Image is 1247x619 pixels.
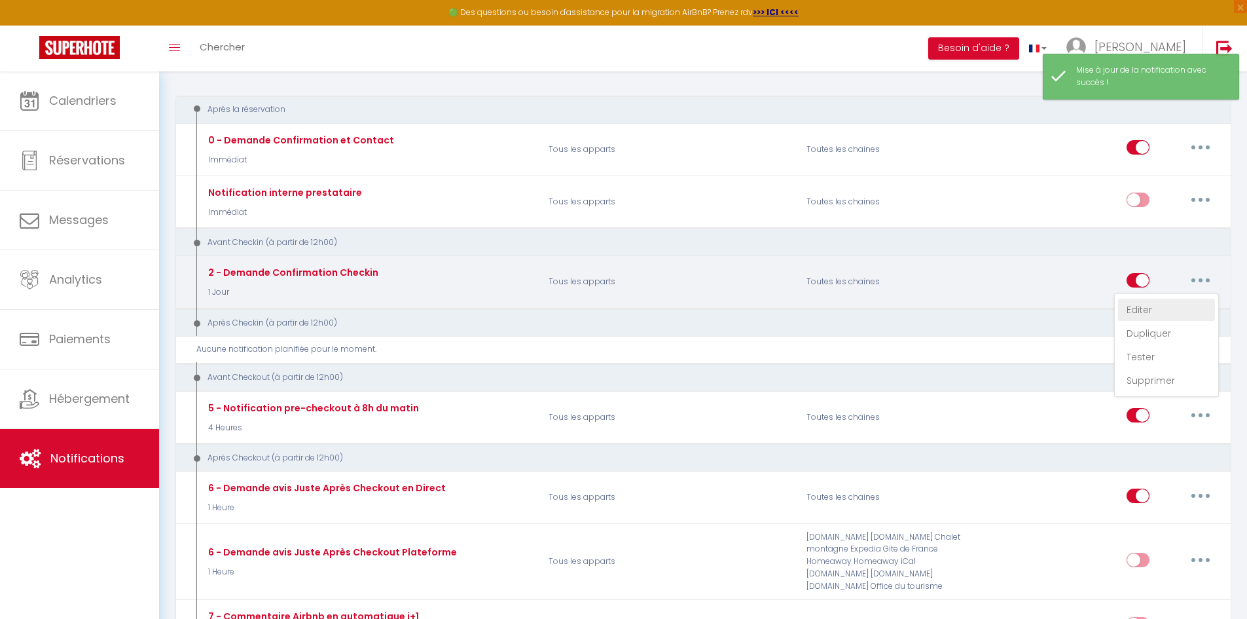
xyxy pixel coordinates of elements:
p: 1 Jour [205,286,378,299]
img: logout [1216,40,1233,56]
div: Notification interne prestataire [205,185,362,200]
div: [DOMAIN_NAME] [DOMAIN_NAME] Chalet montagne Expedia Gite de France Homeaway Homeaway iCal [DOMAIN... [798,531,970,593]
div: Avant Checkout (à partir de 12h00) [187,371,1199,384]
button: Besoin d'aide ? [928,37,1019,60]
span: Réservations [49,152,125,168]
span: Analytics [49,271,102,288]
p: 1 Heure [205,502,446,514]
span: Messages [49,212,109,228]
div: 6 - Demande avis Juste Après Checkout en Direct [205,481,446,495]
p: Tous les apparts [540,531,798,593]
p: Tous les apparts [540,398,798,436]
a: >>> ICI <<<< [753,7,799,18]
div: Toutes les chaines [798,263,970,301]
a: Supprimer [1118,369,1215,392]
div: Après Checkout (à partir de 12h00) [187,452,1199,464]
div: Aucune notification planifiée pour le moment. [196,343,1220,356]
img: ... [1066,37,1086,57]
div: 6 - Demande avis Juste Après Checkout Plateforme [205,545,457,559]
span: Chercher [200,40,245,54]
a: Chercher [190,26,255,71]
span: Calendriers [49,92,117,109]
a: ... [PERSON_NAME] [1057,26,1202,71]
a: Editer [1118,299,1215,321]
div: Toutes les chaines [798,479,970,517]
div: Après la réservation [187,103,1199,116]
p: 4 Heures [205,422,419,434]
p: Immédiat [205,154,394,166]
p: Tous les apparts [540,479,798,517]
span: [PERSON_NAME] [1094,39,1186,55]
div: 0 - Demande Confirmation et Contact [205,133,394,147]
div: Mise à jour de la notification avec succès ! [1076,64,1225,89]
a: Dupliquer [1118,322,1215,345]
img: Super Booking [39,36,120,59]
span: Hébergement [49,390,130,407]
div: 2 - Demande Confirmation Checkin [205,265,378,280]
p: Tous les apparts [540,183,798,221]
div: 5 - Notification pre-checkout à 8h du matin [205,401,419,415]
p: Immédiat [205,206,362,219]
p: 1 Heure [205,566,457,578]
div: Toutes les chaines [798,130,970,168]
div: Après Checkin (à partir de 12h00) [187,317,1199,329]
span: Paiements [49,331,111,347]
a: Tester [1118,346,1215,368]
p: Tous les apparts [540,130,798,168]
div: Avant Checkin (à partir de 12h00) [187,236,1199,249]
div: Toutes les chaines [798,398,970,436]
span: Notifications [50,450,124,466]
p: Tous les apparts [540,263,798,301]
div: Toutes les chaines [798,183,970,221]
